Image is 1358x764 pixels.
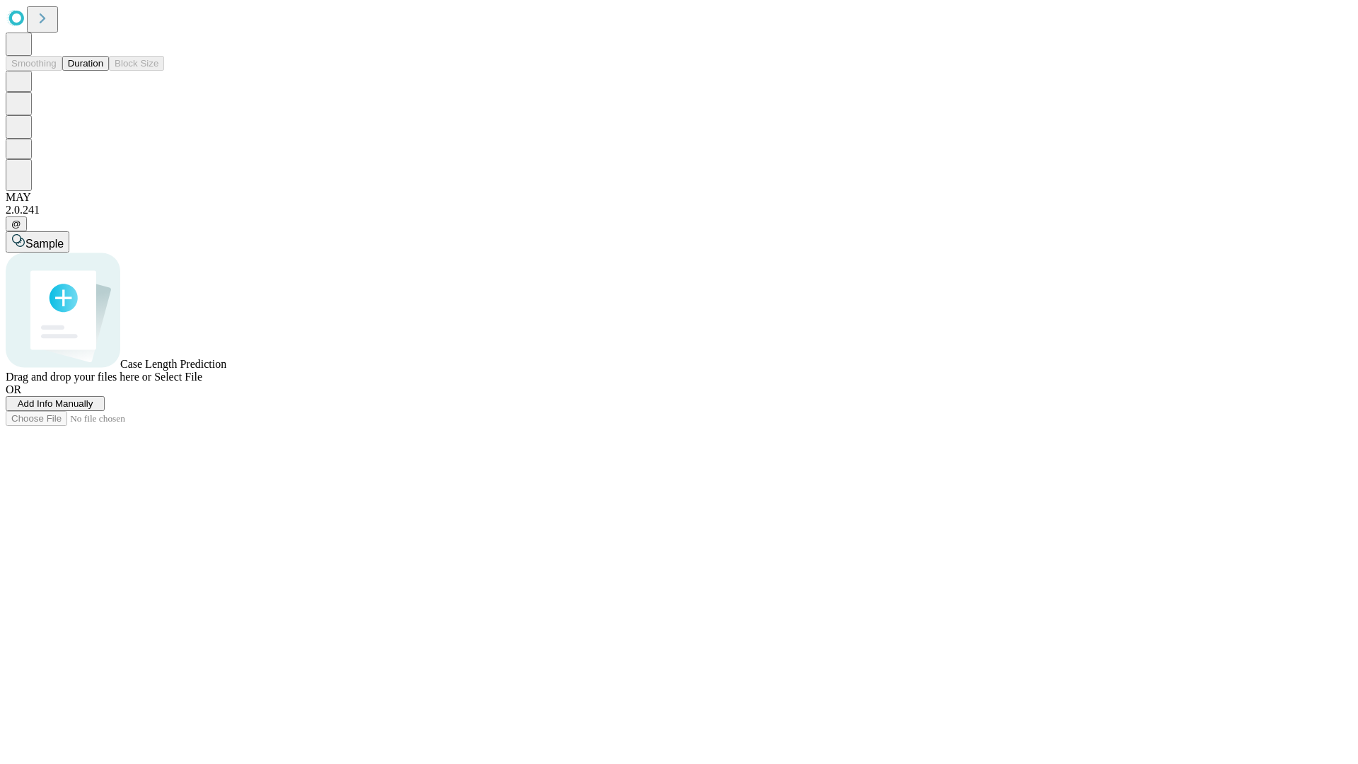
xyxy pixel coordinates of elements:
[6,216,27,231] button: @
[6,371,151,383] span: Drag and drop your files here or
[120,358,226,370] span: Case Length Prediction
[6,396,105,411] button: Add Info Manually
[11,219,21,229] span: @
[109,56,164,71] button: Block Size
[25,238,64,250] span: Sample
[6,383,21,395] span: OR
[62,56,109,71] button: Duration
[6,231,69,253] button: Sample
[6,191,1352,204] div: MAY
[18,398,93,409] span: Add Info Manually
[6,204,1352,216] div: 2.0.241
[154,371,202,383] span: Select File
[6,56,62,71] button: Smoothing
